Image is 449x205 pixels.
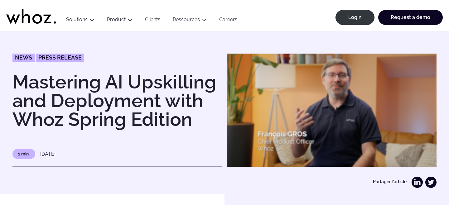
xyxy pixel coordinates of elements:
[107,17,126,22] a: Product
[40,151,56,157] time: [DATE]
[373,178,407,185] p: Partager l'article
[336,10,374,25] a: Login
[213,17,244,25] a: Careers
[378,10,443,25] a: Request a demo
[12,73,222,129] h1: Mastering AI Upskilling and Deployment with Whoz Spring Edition
[60,17,101,25] button: Solutions
[12,149,35,159] p: 1 min.
[15,55,32,60] span: News
[167,17,213,25] button: Ressources
[101,17,139,25] button: Product
[38,55,82,60] span: Press Release
[139,17,167,25] a: Clients
[173,17,200,22] a: Ressources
